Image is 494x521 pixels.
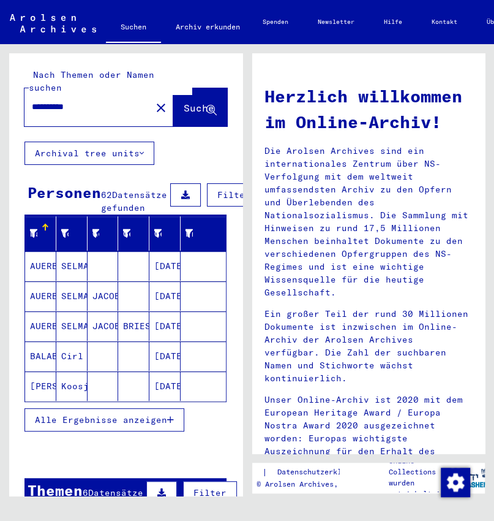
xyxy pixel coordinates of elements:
mat-cell: AUERBACH [25,251,56,281]
mat-cell: SELMA [56,251,88,281]
mat-cell: [DATE] [149,281,181,311]
div: Vorname [61,224,87,243]
span: 6 [83,487,88,498]
button: Filter [207,183,261,207]
mat-cell: SELMA [56,281,88,311]
button: Clear [149,95,173,120]
a: Hilfe [369,7,417,37]
a: Archiv erkunden [161,12,255,42]
img: Zustimmung ändern [441,468,470,497]
div: Nachname [30,224,56,243]
div: Geburtsname [92,227,100,240]
mat-cell: BALABAN [25,341,56,371]
a: Suchen [106,12,161,44]
span: Alle Ergebnisse anzeigen [35,414,167,425]
mat-cell: BRIESEN [118,311,149,341]
a: Kontakt [417,7,472,37]
mat-label: Nach Themen oder Namen suchen [29,69,154,93]
span: Datensätze gefunden [83,487,143,511]
mat-cell: AUERBACH [25,281,56,311]
div: Prisoner # [185,227,193,240]
div: Personen [28,181,101,203]
mat-header-cell: Prisoner # [181,216,226,251]
mat-icon: close [154,101,168,115]
mat-header-cell: Geburtsname [88,216,119,251]
mat-cell: [DATE] [149,311,181,341]
a: Datenschutzerklärung [268,466,378,479]
span: Filter [217,189,250,200]
div: Zustimmung ändern [440,467,470,496]
div: Themen [28,479,83,501]
mat-header-cell: Vorname [56,216,88,251]
mat-cell: SELMA [56,311,88,341]
div: Geburtsname [92,224,118,243]
div: Geburtsdatum [154,224,180,243]
mat-cell: Cirl [56,341,88,371]
a: Newsletter [303,7,369,37]
mat-cell: JACOBSOHN [88,281,119,311]
mat-cell: JACOBSOHN [88,311,119,341]
span: Suche [184,102,214,114]
div: Geburtsdatum [154,227,162,240]
div: Nachname [30,227,37,240]
p: Ein großer Teil der rund 30 Millionen Dokumente ist inzwischen im Online-Archiv der Arolsen Archi... [264,308,473,385]
mat-cell: [DATE] [149,251,181,281]
p: Unser Online-Archiv ist 2020 mit dem European Heritage Award / Europa Nostra Award 2020 ausgezeic... [264,394,473,471]
mat-header-cell: Geburt‏ [118,216,149,251]
mat-cell: Koosje [56,371,88,401]
div: Geburt‏ [123,227,130,240]
p: Copyright © Arolsen Archives, 2021 [214,479,378,490]
mat-header-cell: Geburtsdatum [149,216,181,251]
button: Filter [183,481,237,504]
mat-cell: [PERSON_NAME] [25,371,56,401]
h1: Herzlich willkommen im Online-Archiv! [264,83,473,135]
mat-cell: [DATE] [149,371,181,401]
button: Archival tree units [24,142,154,165]
p: Die Arolsen Archives sind ein internationales Zentrum über NS-Verfolgung mit dem weltweit umfasse... [264,145,473,299]
span: Datensätze gefunden [101,189,167,213]
a: Spenden [248,7,303,37]
div: Prisoner # [185,224,211,243]
mat-header-cell: Nachname [25,216,56,251]
div: Vorname [61,227,69,240]
mat-cell: [DATE] [149,341,181,371]
img: yv_logo.png [447,462,493,493]
button: Suche [173,88,227,126]
span: 62 [101,189,112,200]
div: Geburt‏ [123,224,149,243]
span: Filter [193,487,226,498]
button: Alle Ergebnisse anzeigen [24,408,184,432]
img: Arolsen_neg.svg [10,14,96,32]
div: | [214,466,378,479]
mat-cell: AUERBACH [25,311,56,341]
